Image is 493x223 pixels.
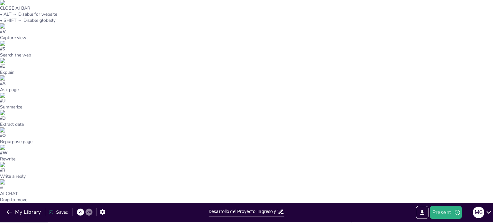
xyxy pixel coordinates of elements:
button: My Library [5,207,44,217]
button: Export to PowerPoint [416,206,428,219]
input: Insert title [209,207,278,216]
div: Saved [48,209,68,215]
div: m g [473,207,484,218]
button: Present [430,206,462,219]
button: m g [473,206,484,219]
